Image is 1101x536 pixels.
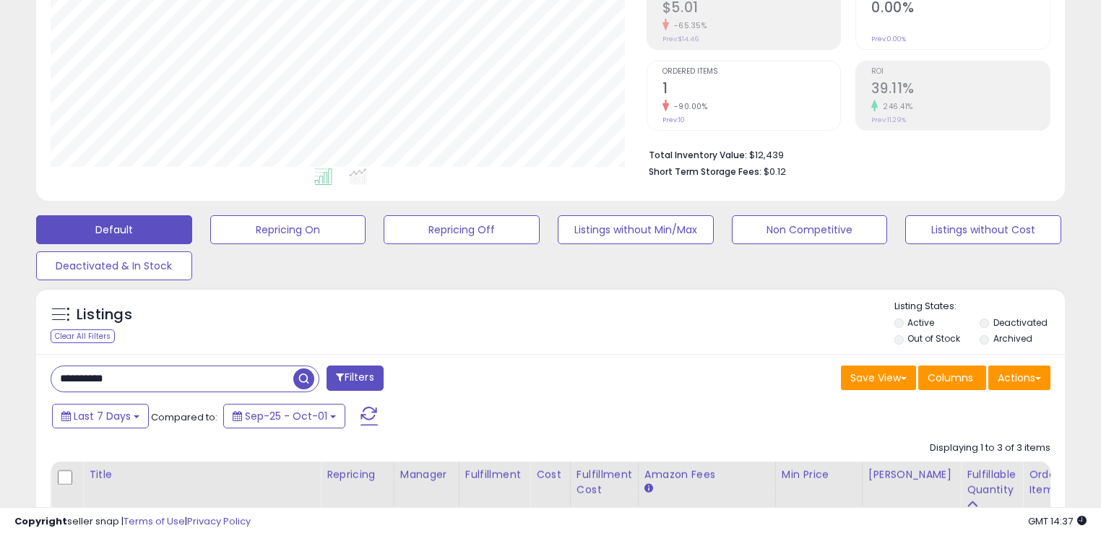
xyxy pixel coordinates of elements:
[644,483,653,496] small: Amazon Fees.
[536,467,564,483] div: Cost
[327,366,383,391] button: Filters
[988,366,1050,390] button: Actions
[77,305,132,325] h5: Listings
[649,165,761,178] b: Short Term Storage Fees:
[151,410,217,424] span: Compared to:
[577,467,632,498] div: Fulfillment Cost
[1028,514,1087,528] span: 2025-10-9 14:37 GMT
[52,404,149,428] button: Last 7 Days
[907,332,960,345] label: Out of Stock
[74,409,131,423] span: Last 7 Days
[400,467,453,483] div: Manager
[993,332,1032,345] label: Archived
[928,371,973,385] span: Columns
[907,316,934,329] label: Active
[36,215,192,244] button: Default
[124,514,185,528] a: Terms of Use
[465,467,524,483] div: Fulfillment
[210,215,366,244] button: Repricing On
[644,467,769,483] div: Amazon Fees
[245,409,327,423] span: Sep-25 - Oct-01
[14,515,251,529] div: seller snap | |
[89,467,314,483] div: Title
[905,215,1061,244] button: Listings without Cost
[732,215,888,244] button: Non Competitive
[871,116,906,124] small: Prev: 11.29%
[894,300,1066,314] p: Listing States:
[394,462,459,519] th: CSV column name: cust_attr_1_Manager
[51,329,115,343] div: Clear All Filters
[871,68,1050,76] span: ROI
[918,366,986,390] button: Columns
[662,116,685,124] small: Prev: 10
[993,316,1048,329] label: Deactivated
[649,149,747,161] b: Total Inventory Value:
[36,251,192,280] button: Deactivated & In Stock
[871,80,1050,100] h2: 39.11%
[384,215,540,244] button: Repricing Off
[878,101,913,112] small: 246.41%
[868,467,954,483] div: [PERSON_NAME]
[841,366,916,390] button: Save View
[669,20,707,31] small: -65.35%
[662,35,699,43] small: Prev: $14.46
[871,35,906,43] small: Prev: 0.00%
[558,215,714,244] button: Listings without Min/Max
[223,404,345,428] button: Sep-25 - Oct-01
[782,467,856,483] div: Min Price
[669,101,708,112] small: -90.00%
[327,467,388,483] div: Repricing
[1029,467,1081,498] div: Ordered Items
[662,80,841,100] h2: 1
[764,165,786,178] span: $0.12
[662,68,841,76] span: Ordered Items
[967,467,1016,498] div: Fulfillable Quantity
[930,441,1050,455] div: Displaying 1 to 3 of 3 items
[14,514,67,528] strong: Copyright
[187,514,251,528] a: Privacy Policy
[649,145,1040,163] li: $12,439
